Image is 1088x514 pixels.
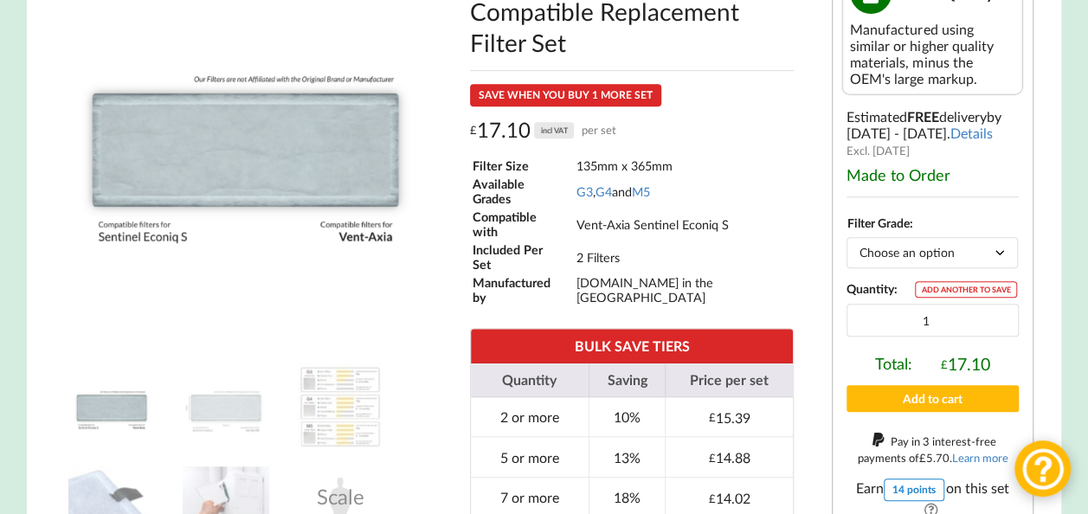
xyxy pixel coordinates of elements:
td: Compatible with [472,209,574,240]
div: 5.70 [918,451,949,465]
span: £ [470,117,477,144]
td: [DOMAIN_NAME] in the [GEOGRAPHIC_DATA] [575,274,792,305]
input: Product quantity [847,304,1019,337]
a: Learn more [951,451,1008,465]
th: Saving [589,363,665,397]
th: Quantity [471,363,589,397]
button: Add to cart [847,385,1019,412]
span: £ [708,492,715,505]
div: Made to Order [847,165,1019,184]
span: £ [918,451,925,465]
a: G3 [576,184,592,199]
img: A Table showing a comparison between G3, G4 and M5 for MVHR Filters and their efficiency at captu... [297,363,383,450]
span: £ [708,410,715,424]
td: 13% [589,436,665,477]
td: Vent-Axia Sentinel Econiq S [575,209,792,240]
th: Price per set [665,363,793,397]
a: M5 [631,184,649,199]
div: incl VAT [534,122,574,138]
span: £ [708,451,715,465]
td: 2 Filters [575,241,792,273]
td: , and [575,176,792,207]
span: Total: [875,354,912,374]
div: ADD ANOTHER TO SAVE [915,281,1017,298]
div: Manufactured using similar or higher quality materials, minus the OEM's large markup. [850,21,1014,87]
span: Pay in 3 interest-free payments of . [857,434,1008,465]
div: 17.10 [470,117,616,144]
td: Filter Size [472,157,574,174]
span: per set [582,117,616,144]
b: FREE [907,108,939,125]
div: SAVE WHEN YOU BUY 1 MORE SET [470,84,661,106]
div: 14.88 [708,449,750,466]
td: 135mm x 365mm [575,157,792,174]
td: 10% [589,397,665,437]
th: BULK SAVE TIERS [471,329,793,363]
label: Filter Grade [847,215,910,230]
a: Details [950,125,993,141]
div: 15.39 [708,409,750,426]
div: 14.02 [708,490,750,506]
a: G4 [595,184,611,199]
img: Dimensions and Filter Grades of Vent-Axia Sentinel Econiq S Filter Replacement Set from MVHR.shop [183,363,269,450]
td: Manufactured by [472,274,574,305]
div: 14 points [884,479,944,501]
span: by [DATE] - [DATE] [847,108,1001,141]
div: 17.10 [941,354,990,374]
td: 2 or more [471,397,589,437]
span: £ [941,357,948,371]
td: Available Grades [472,176,574,207]
td: 5 or more [471,436,589,477]
td: Included Per Set [472,241,574,273]
span: Excl. [DATE] [847,144,910,157]
img: Vent-Axia Sentinel Econiq S Filter Replacement Set from MVHR.shop [68,363,155,450]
